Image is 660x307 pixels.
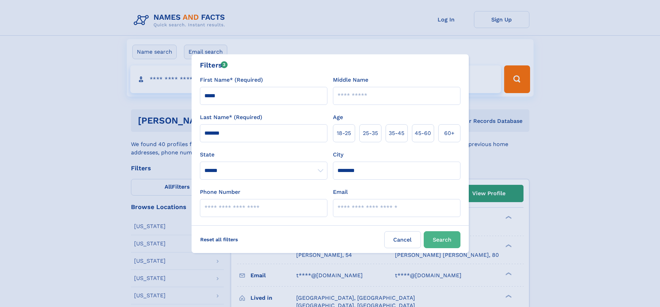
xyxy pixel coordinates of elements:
label: Cancel [384,231,421,248]
button: Search [424,231,460,248]
label: First Name* (Required) [200,76,263,84]
span: 25‑35 [363,129,378,137]
div: Filters [200,60,228,70]
label: Reset all filters [196,231,243,248]
label: Age [333,113,343,121]
label: Phone Number [200,188,240,196]
span: 35‑45 [389,129,404,137]
label: City [333,151,343,159]
label: State [200,151,327,159]
label: Middle Name [333,76,368,84]
label: Last Name* (Required) [200,113,262,121]
span: 45‑60 [415,129,431,137]
span: 60+ [444,129,455,137]
span: 18‑25 [337,129,351,137]
label: Email [333,188,348,196]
